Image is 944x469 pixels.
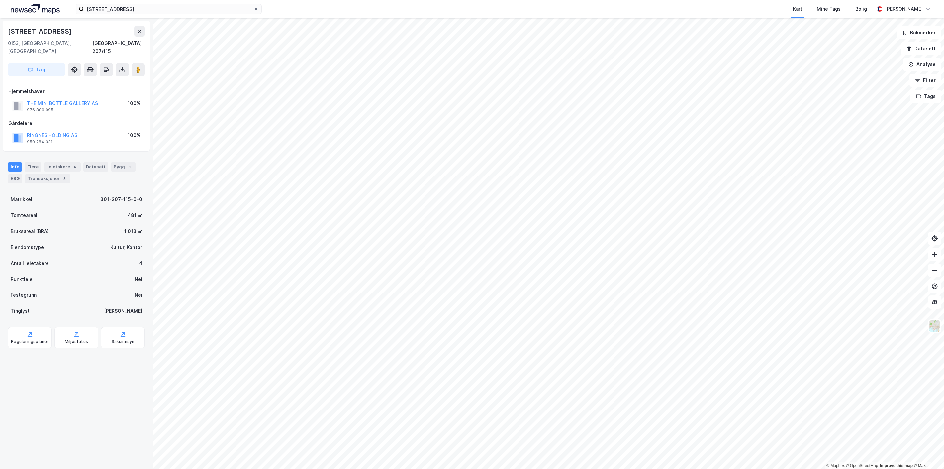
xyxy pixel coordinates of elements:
div: Nei [135,291,142,299]
div: ESG [8,174,22,183]
button: Bokmerker [897,26,941,39]
img: Z [928,320,941,332]
div: 4 [139,259,142,267]
div: Tomteareal [11,211,37,219]
div: Eiere [25,162,41,172]
div: Miljøstatus [65,339,88,344]
div: 0153, [GEOGRAPHIC_DATA], [GEOGRAPHIC_DATA] [8,39,92,55]
div: 950 284 331 [27,139,53,145]
div: Reguleringsplaner [11,339,48,344]
div: Transaksjoner [25,174,70,183]
div: 100% [128,131,141,139]
div: Nei [135,275,142,283]
a: Improve this map [880,463,913,468]
a: Mapbox [826,463,845,468]
div: [STREET_ADDRESS] [8,26,73,37]
div: Tinglyst [11,307,30,315]
div: 481 ㎡ [128,211,142,219]
div: 100% [128,99,141,107]
div: 1 013 ㎡ [124,227,142,235]
input: Søk på adresse, matrikkel, gårdeiere, leietakere eller personer [84,4,253,14]
div: Bruksareal (BRA) [11,227,49,235]
div: Leietakere [44,162,81,172]
iframe: Chat Widget [911,437,944,469]
div: 4 [71,164,78,170]
div: Mine Tags [817,5,841,13]
div: Info [8,162,22,172]
div: Punktleie [11,275,33,283]
div: 8 [61,176,68,182]
button: Tags [910,90,941,103]
div: Matrikkel [11,195,32,203]
div: Kultur, Kontor [110,243,142,251]
div: 976 800 095 [27,107,53,113]
a: OpenStreetMap [846,463,878,468]
div: Festegrunn [11,291,37,299]
div: [PERSON_NAME] [885,5,923,13]
button: Filter [909,74,941,87]
div: Hjemmelshaver [8,87,144,95]
div: [PERSON_NAME] [104,307,142,315]
img: logo.a4113a55bc3d86da70a041830d287a7e.svg [11,4,60,14]
div: Antall leietakere [11,259,49,267]
div: Saksinnsyn [112,339,135,344]
button: Datasett [901,42,941,55]
div: [GEOGRAPHIC_DATA], 207/115 [92,39,145,55]
div: 1 [126,164,133,170]
button: Tag [8,63,65,76]
div: Kart [793,5,802,13]
div: Bygg [111,162,136,172]
div: 301-207-115-0-0 [100,195,142,203]
div: Datasett [83,162,108,172]
div: Eiendomstype [11,243,44,251]
div: Bolig [855,5,867,13]
button: Analyse [903,58,941,71]
div: Gårdeiere [8,119,144,127]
